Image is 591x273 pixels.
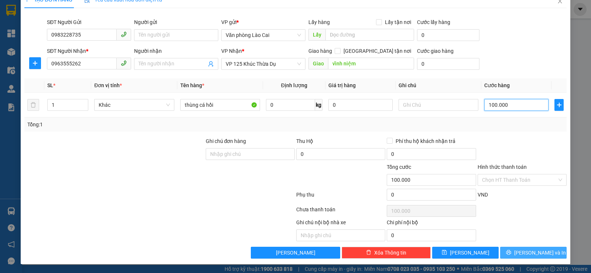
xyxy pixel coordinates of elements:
span: Lấy hàng [308,19,330,25]
input: 0 [328,99,393,111]
span: Phí thu hộ khách nhận trả [393,137,458,145]
input: Nhập ghi chú [296,229,385,241]
li: Hotline: 19003239 - 0926.621.621 [41,27,168,37]
input: Ghi Chú [399,99,478,111]
button: [PERSON_NAME] [251,247,340,259]
input: Ghi chú đơn hàng [206,148,295,160]
label: Cước giao hàng [417,48,454,54]
span: VND [478,192,488,198]
span: [PERSON_NAME] và In [514,249,566,257]
span: Cước hàng [484,82,510,88]
img: logo.jpg [9,9,46,46]
input: VD: Bàn, Ghế [180,99,260,111]
span: printer [506,250,511,256]
button: deleteXóa Thông tin [342,247,431,259]
div: Chi phí nội bộ [387,218,476,229]
div: Tổng: 1 [27,120,229,129]
div: SĐT Người Nhận [47,47,131,55]
div: VP gửi [221,18,305,26]
span: VP Nhận [221,48,242,54]
span: kg [315,99,322,111]
span: Đơn vị tính [94,82,122,88]
input: Dọc đường [325,29,414,41]
span: Xóa Thông tin [374,249,406,257]
label: Hình thức thanh toán [478,164,527,170]
span: Định lượng [281,82,307,88]
b: GỬI : Văn phòng Lào Cai [9,54,76,78]
th: Ghi chú [396,78,481,93]
span: Giao [308,58,328,69]
span: Khác [99,99,170,110]
div: Người gửi [134,18,218,26]
span: VP 125 Khúc Thừa Dụ [226,58,301,69]
span: SL [47,82,53,88]
span: Thu Hộ [296,138,313,144]
div: Người nhận [134,47,218,55]
span: phone [121,60,127,66]
b: [PERSON_NAME] Sunrise [56,8,152,18]
span: Tên hàng [180,82,204,88]
input: Cước giao hàng [417,58,479,70]
button: plus [29,57,41,69]
span: Lấy [308,29,325,41]
span: Văn phòng Lào Cai [226,30,301,41]
div: Chưa thanh toán [295,205,386,218]
input: Cước lấy hàng [417,29,479,41]
button: plus [554,99,564,111]
span: [PERSON_NAME] [276,249,315,257]
span: save [442,250,447,256]
span: [PERSON_NAME] [450,249,489,257]
div: Ghi chú nội bộ nhà xe [296,218,385,229]
li: Số [GEOGRAPHIC_DATA], [GEOGRAPHIC_DATA] [41,18,168,27]
span: user-add [208,61,214,67]
button: save[PERSON_NAME] [432,247,499,259]
span: plus [30,60,41,66]
input: Dọc đường [328,58,414,69]
span: Giao hàng [308,48,332,54]
span: phone [121,31,127,37]
span: Giá trị hàng [328,82,356,88]
h1: STG7AY1I [81,54,128,70]
label: Cước lấy hàng [417,19,450,25]
span: Tổng cước [387,164,411,170]
div: Phụ thu [295,191,386,204]
b: Gửi khách hàng [69,38,139,47]
button: delete [27,99,39,111]
span: Lấy tận nơi [382,18,414,26]
span: delete [366,250,371,256]
label: Ghi chú đơn hàng [206,138,246,144]
div: SĐT Người Gửi [47,18,131,26]
span: plus [555,102,563,108]
button: printer[PERSON_NAME] và In [500,247,567,259]
span: [GEOGRAPHIC_DATA] tận nơi [341,47,414,55]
